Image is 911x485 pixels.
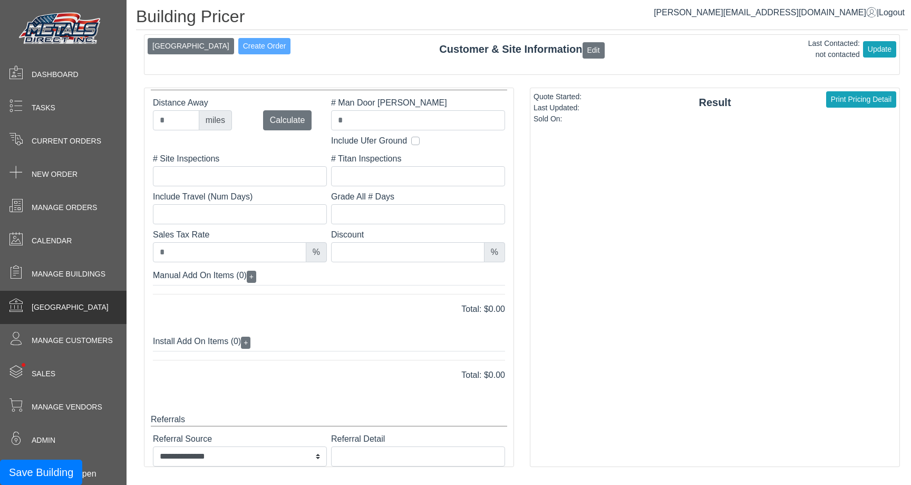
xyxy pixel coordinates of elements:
span: Manage Vendors [32,402,102,413]
img: Metals Direct Inc Logo [16,9,105,49]
label: # Titan Inspections [331,153,505,165]
label: Referral Source [153,433,327,445]
span: Manage Orders [32,202,97,213]
div: | [654,6,905,19]
span: Calendar [32,235,72,246]
span: Dashboard [32,69,79,80]
span: Sales [32,368,55,379]
div: Result [530,94,899,110]
label: # Man Door [PERSON_NAME] [331,97,505,109]
span: Logout [879,8,905,17]
div: Quote Started: [534,91,582,102]
div: % [306,242,327,262]
button: Edit [583,42,605,59]
label: Sales Tax Rate [153,229,327,241]
div: Total: $0.00 [145,369,513,382]
label: Include Travel (Num Days) [153,191,327,203]
label: Discount [331,229,505,241]
span: Manage Buildings [32,269,105,280]
button: + [247,271,256,283]
span: New Order [32,169,77,180]
div: Customer & Site Information [144,41,899,58]
div: miles [199,110,232,130]
div: Last Contacted: not contacted [808,38,860,60]
label: Referral Detail [331,433,505,445]
label: Grade All # Days [331,191,505,203]
button: Calculate [263,110,312,130]
button: Print Pricing Detail [826,91,896,108]
button: + [241,337,250,349]
div: Referrals [151,413,507,426]
span: • [10,348,37,382]
label: Distance Away [153,97,232,109]
span: Admin [32,435,55,446]
div: Total: $0.00 [145,303,513,316]
div: Install Add On Items (0) [153,332,505,351]
button: Create Order [238,38,291,54]
h1: Building Pricer [136,6,908,30]
span: [GEOGRAPHIC_DATA] [32,302,109,313]
span: Current Orders [32,136,101,147]
span: Tasks [32,102,55,113]
button: [GEOGRAPHIC_DATA] [148,38,234,54]
div: Manual Add On Items (0) [153,267,505,286]
div: Last Updated: [534,102,582,113]
button: Update [863,41,896,58]
span: Manage Customers [32,335,113,346]
div: % [484,242,505,262]
a: [PERSON_NAME][EMAIL_ADDRESS][DOMAIN_NAME] [654,8,877,17]
label: Include Ufer Ground [331,135,407,147]
div: Sold On: [534,113,582,125]
label: # Site Inspections [153,153,327,165]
